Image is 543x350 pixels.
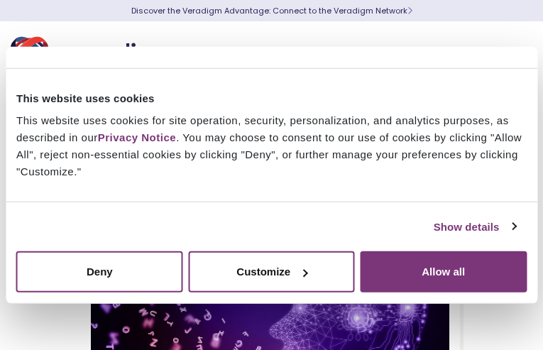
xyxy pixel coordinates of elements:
a: Privacy Notice [98,131,176,143]
img: Veradigm logo [11,32,181,79]
button: Deny [16,251,183,292]
button: Allow all [360,251,527,292]
a: Show details [434,218,516,235]
span: Learn More [407,5,412,16]
a: Discover the Veradigm Advantage: Connect to the Veradigm NetworkLearn More [131,5,412,16]
button: Customize [188,251,355,292]
div: This website uses cookies for site operation, security, personalization, and analytics purposes, ... [16,112,527,180]
button: Toggle Navigation Menu [500,37,522,74]
div: This website uses cookies [16,89,527,106]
